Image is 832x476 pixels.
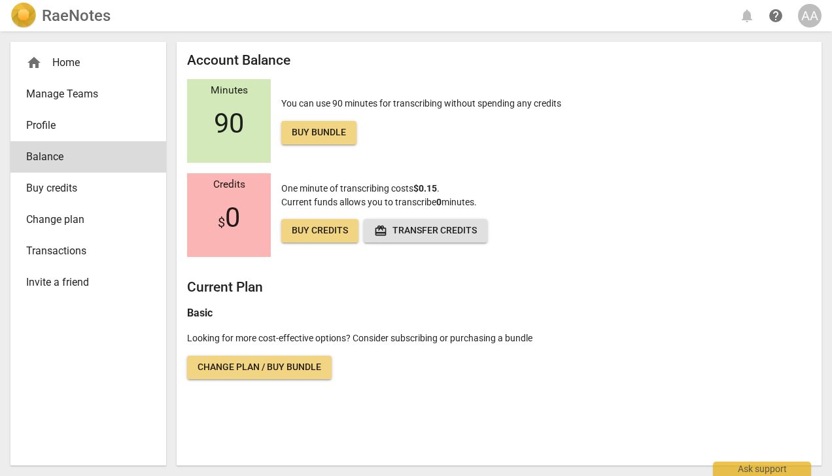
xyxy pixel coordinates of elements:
a: Transactions [10,235,166,267]
span: 0 [218,202,240,233]
button: AA [798,4,822,27]
a: Help [764,4,788,27]
div: Home [26,55,140,71]
span: Buy credits [292,224,348,237]
span: Change plan / Buy bundle [198,361,321,374]
span: Buy bundle [292,126,346,139]
div: Home [10,47,166,78]
a: Change plan [10,204,166,235]
span: $ [218,214,225,230]
div: Credits [187,179,271,191]
a: Balance [10,141,166,173]
a: Change plan / Buy bundle [187,356,332,379]
span: Transactions [26,243,140,259]
span: Manage Teams [26,86,140,102]
span: home [26,55,42,71]
img: Logo [10,3,37,29]
a: Buy credits [281,219,358,243]
a: Profile [10,110,166,141]
span: Buy credits [26,180,140,196]
a: Buy credits [10,173,166,204]
a: Manage Teams [10,78,166,110]
h2: Account Balance [187,52,811,69]
b: 0 [436,197,442,207]
span: 90 [214,108,244,139]
span: Balance [26,149,140,165]
b: $0.15 [413,183,437,194]
span: Transfer credits [374,224,477,237]
a: LogoRaeNotes [10,3,111,29]
span: Profile [26,118,140,133]
b: Basic [187,307,213,319]
a: Buy bundle [281,121,356,144]
p: Looking for more cost-effective options? Consider subscribing or purchasing a bundle [187,331,811,345]
h2: Current Plan [187,279,811,296]
span: Invite a friend [26,275,140,290]
div: Minutes [187,85,271,97]
div: Ask support [713,462,811,476]
button: Transfer credits [364,219,487,243]
a: Invite a friend [10,267,166,298]
p: You can use 90 minutes for transcribing without spending any credits [281,97,561,144]
span: redeem [374,224,387,237]
span: Current funds allows you to transcribe minutes. [281,197,477,207]
h2: RaeNotes [42,7,111,25]
span: Change plan [26,212,140,228]
span: help [768,8,784,24]
span: One minute of transcribing costs . [281,183,440,194]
